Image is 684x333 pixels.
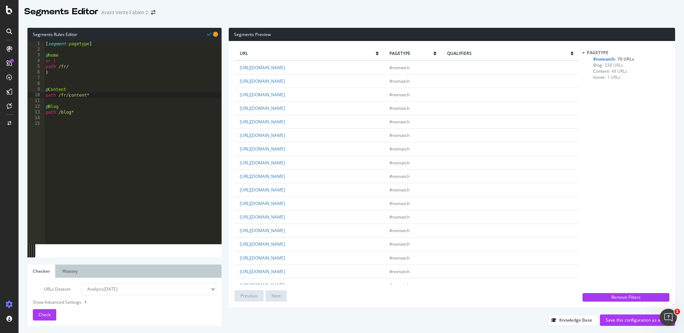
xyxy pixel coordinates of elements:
span: #nomatch [389,241,410,247]
span: Click to filter pagetype on Content [593,68,627,74]
span: You have unsaved modifications [213,31,218,37]
div: Knowledge Base [559,317,592,323]
div: 10 [27,92,45,98]
a: [URL][DOMAIN_NAME] [240,227,285,234]
span: qualifiers [447,50,571,56]
span: #nomatch [389,65,410,71]
span: #nomatch [389,119,410,125]
a: [URL][DOMAIN_NAME] [240,119,285,125]
button: Knowledge Base [548,314,598,326]
iframe: Intercom live chat [660,309,677,326]
div: 14 [27,115,45,121]
span: #nomatch [389,268,410,275]
div: Segments Editor [24,6,98,18]
div: Avant Vente Fabien 2 [101,9,148,16]
span: #nomatch [389,132,410,138]
div: 6 [27,70,45,75]
div: 9 [27,87,45,92]
span: #nomatch [389,227,410,234]
button: Remove Filters [582,293,669,302]
span: #nomatch [389,92,410,98]
span: #nomatch [389,160,410,166]
a: [URL][DOMAIN_NAME] [240,65,285,71]
span: Click to filter pagetype on #nomatch [593,56,634,62]
div: Remove Filters [587,294,665,300]
div: 13 [27,109,45,115]
a: [URL][DOMAIN_NAME] [240,187,285,193]
a: [URL][DOMAIN_NAME] [240,173,285,179]
span: - 1 URLs [605,74,621,80]
div: 5 [27,64,45,70]
div: 8 [27,81,45,87]
button: Previous [234,290,264,302]
div: 2 [27,47,45,52]
a: [URL][DOMAIN_NAME] [240,268,285,275]
a: [URL][DOMAIN_NAME] [240,146,285,152]
span: Click to filter pagetype on Blog [593,62,623,68]
a: [URL][DOMAIN_NAME] [240,282,285,288]
button: Next [265,290,287,302]
span: #nomatch [389,255,410,261]
div: Show Advanced Settings [27,299,211,306]
div: Next [271,293,281,299]
a: [URL][DOMAIN_NAME] [240,78,285,84]
span: - 70 URLs [615,56,634,62]
a: [URL][DOMAIN_NAME] [240,255,285,261]
div: 1 [27,41,45,47]
div: Previous [240,293,258,299]
div: 4 [27,58,45,64]
a: [URL][DOMAIN_NAME] [240,132,285,138]
div: 11 [27,98,45,104]
span: Check [38,312,51,318]
span: url [240,50,376,56]
span: #nomatch [389,146,410,152]
span: #nomatch [389,173,410,179]
a: [URL][DOMAIN_NAME] [240,241,285,247]
span: pagetype [389,50,434,56]
a: [URL][DOMAIN_NAME] [240,160,285,166]
span: #nomatch [389,78,410,84]
span: Click to filter pagetype on home [593,74,621,80]
a: [URL][DOMAIN_NAME] [240,214,285,220]
span: #nomatch [389,282,410,288]
button: Save this configuration as active [600,314,675,326]
div: 3 [27,52,45,58]
span: #nomatch [389,214,410,220]
button: Check [33,309,56,321]
div: 12 [27,104,45,109]
a: Knowledge Base [548,317,598,323]
div: 15 [27,121,45,127]
a: [URL][DOMAIN_NAME] [240,105,285,111]
a: [URL][DOMAIN_NAME] [240,200,285,206]
span: #nomatch [389,105,410,111]
a: History [57,265,83,278]
span: Syntax is valid [207,31,211,37]
span: 1 [674,309,680,314]
span: #nomatch [389,200,410,206]
a: Checker [27,265,55,278]
span: - 338 URLs [602,62,623,68]
span: #nomatch [389,187,410,193]
span: - 49 URLs [609,68,627,74]
div: Segments Rules Editor [27,28,222,41]
div: arrow-right-arrow-left [151,10,155,15]
span: pagetype [587,50,608,56]
div: Save this configuration as active [606,317,669,323]
label: URLs Dataset [27,283,76,295]
a: [URL][DOMAIN_NAME] [240,92,285,98]
div: 7 [27,75,45,81]
div: Segments Preview [229,28,675,41]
